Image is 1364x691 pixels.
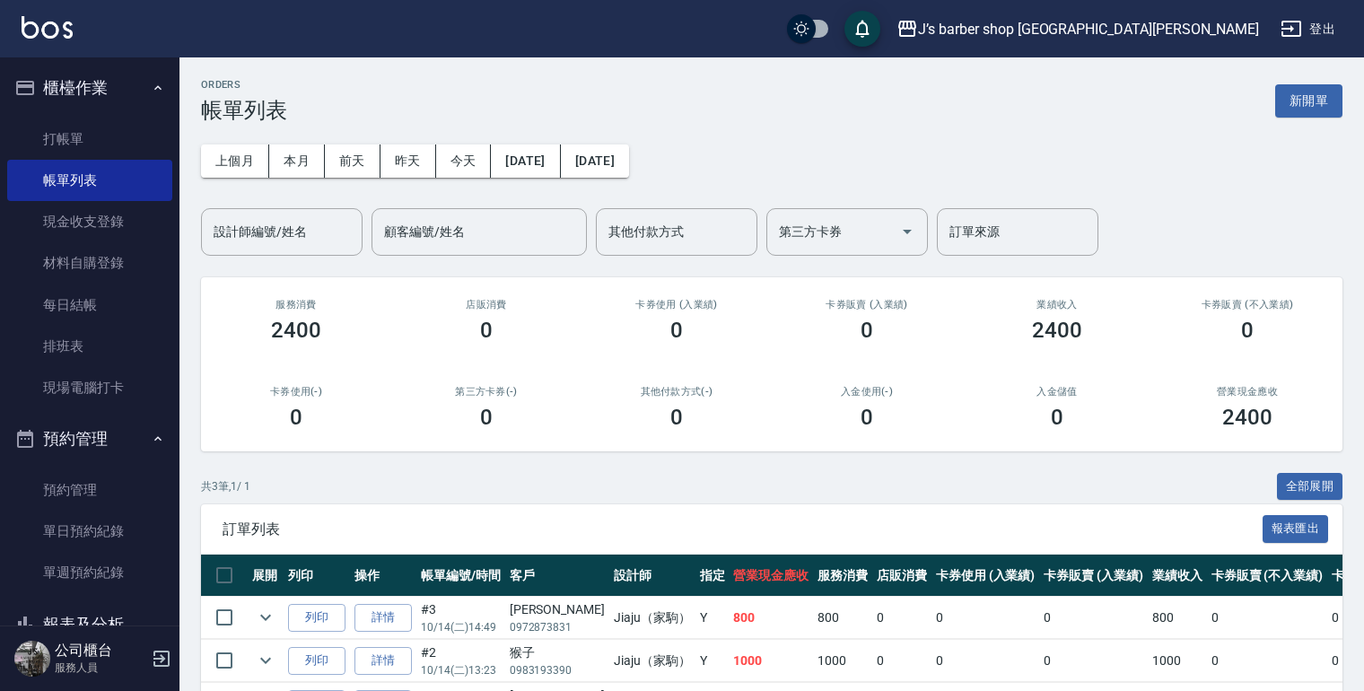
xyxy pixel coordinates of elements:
[413,299,560,311] h2: 店販消費
[861,405,873,430] h3: 0
[1032,318,1082,343] h3: 2400
[510,619,605,635] p: 0972873831
[1174,299,1321,311] h2: 卡券販賣 (不入業績)
[201,98,287,123] h3: 帳單列表
[931,597,1040,639] td: 0
[413,386,560,398] h2: 第三方卡券(-)
[421,619,501,635] p: 10/14 (二) 14:49
[1174,386,1321,398] h2: 營業現金應收
[695,555,730,597] th: 指定
[223,386,370,398] h2: 卡券使用(-)
[1148,555,1207,597] th: 業績收入
[7,65,172,111] button: 櫃檯作業
[931,640,1040,682] td: 0
[201,478,250,494] p: 共 3 筆, 1 / 1
[1207,640,1327,682] td: 0
[480,318,493,343] h3: 0
[416,597,505,639] td: #3
[1273,13,1342,46] button: 登出
[7,242,172,284] a: 材料自購登錄
[201,79,287,91] h2: ORDERS
[55,660,146,676] p: 服務人員
[603,386,750,398] h2: 其他付款方式(-)
[984,299,1131,311] h2: 業績收入
[1039,555,1148,597] th: 卡券販賣 (入業績)
[1275,92,1342,109] a: 新開單
[695,597,730,639] td: Y
[1039,640,1148,682] td: 0
[288,604,345,632] button: 列印
[7,469,172,511] a: 預約管理
[505,555,609,597] th: 客戶
[861,318,873,343] h3: 0
[416,640,505,682] td: #2
[793,386,940,398] h2: 入金使用(-)
[14,641,50,677] img: Person
[1207,597,1327,639] td: 0
[670,405,683,430] h3: 0
[416,555,505,597] th: 帳單編號/時間
[813,555,872,597] th: 服務消費
[918,18,1259,40] div: J’s barber shop [GEOGRAPHIC_DATA][PERSON_NAME]
[510,643,605,662] div: 猴子
[354,647,412,675] a: 詳情
[1263,520,1329,537] a: 報表匯出
[7,552,172,593] a: 單週預約紀錄
[252,647,279,674] button: expand row
[793,299,940,311] h2: 卡券販賣 (入業績)
[1039,597,1148,639] td: 0
[893,217,922,246] button: Open
[7,601,172,648] button: 報表及分析
[695,640,730,682] td: Y
[223,520,1263,538] span: 訂單列表
[7,367,172,408] a: 現場電腦打卡
[480,405,493,430] h3: 0
[872,555,931,597] th: 店販消費
[872,640,931,682] td: 0
[271,318,321,343] h3: 2400
[223,299,370,311] h3: 服務消費
[1148,640,1207,682] td: 1000
[248,555,284,597] th: 展開
[670,318,683,343] h3: 0
[7,511,172,552] a: 單日預約紀錄
[421,662,501,678] p: 10/14 (二) 13:23
[1275,84,1342,118] button: 新開單
[813,597,872,639] td: 800
[609,597,695,639] td: Jiaju（家駒）
[872,597,931,639] td: 0
[7,118,172,160] a: 打帳單
[729,555,813,597] th: 營業現金應收
[380,144,436,178] button: 昨天
[931,555,1040,597] th: 卡券使用 (入業績)
[729,640,813,682] td: 1000
[609,555,695,597] th: 設計師
[7,284,172,326] a: 每日結帳
[1051,405,1063,430] h3: 0
[290,405,302,430] h3: 0
[55,642,146,660] h5: 公司櫃台
[1241,318,1254,343] h3: 0
[1207,555,1327,597] th: 卡券販賣 (不入業績)
[510,662,605,678] p: 0983193390
[561,144,629,178] button: [DATE]
[284,555,350,597] th: 列印
[729,597,813,639] td: 800
[491,144,560,178] button: [DATE]
[436,144,492,178] button: 今天
[325,144,380,178] button: 前天
[1148,597,1207,639] td: 800
[609,640,695,682] td: Jiaju（家駒）
[1222,405,1272,430] h3: 2400
[7,201,172,242] a: 現金收支登錄
[984,386,1131,398] h2: 入金儲值
[252,604,279,631] button: expand row
[350,555,416,597] th: 操作
[269,144,325,178] button: 本月
[844,11,880,47] button: save
[354,604,412,632] a: 詳情
[7,326,172,367] a: 排班表
[7,415,172,462] button: 預約管理
[22,16,73,39] img: Logo
[1277,473,1343,501] button: 全部展開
